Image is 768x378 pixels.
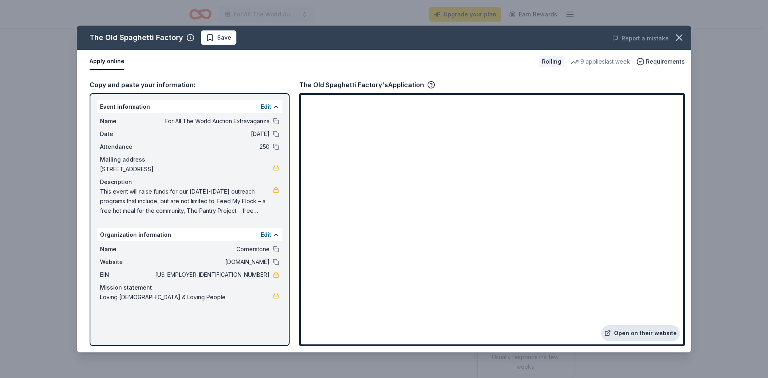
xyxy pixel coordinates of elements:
[539,56,564,67] div: Rolling
[636,57,685,66] button: Requirements
[97,100,282,113] div: Event information
[90,80,290,90] div: Copy and paste your information:
[100,257,154,267] span: Website
[100,142,154,152] span: Attendance
[100,270,154,280] span: EIN
[571,57,630,66] div: 9 applies last week
[201,30,236,45] button: Save
[100,283,279,292] div: Mission statement
[154,116,270,126] span: For All The World Auction Extravaganza
[100,129,154,139] span: Date
[217,33,231,42] span: Save
[100,116,154,126] span: Name
[100,155,279,164] div: Mailing address
[261,102,271,112] button: Edit
[90,31,183,44] div: The Old Spaghetti Factory
[100,292,273,302] span: Loving [DEMOGRAPHIC_DATA] & Loving People
[154,142,270,152] span: 250
[261,230,271,240] button: Edit
[90,53,124,70] button: Apply online
[612,34,669,43] button: Report a mistake
[646,57,685,66] span: Requirements
[154,257,270,267] span: [DOMAIN_NAME]
[154,129,270,139] span: [DATE]
[100,164,273,174] span: [STREET_ADDRESS]
[154,270,270,280] span: [US_EMPLOYER_IDENTIFICATION_NUMBER]
[100,187,273,216] span: This event will raise funds for our [DATE]-[DATE] outreach programs that include, but are not lim...
[601,325,680,341] a: Open on their website
[154,244,270,254] span: Cornerstone
[299,80,435,90] div: The Old Spaghetti Factory's Application
[100,244,154,254] span: Name
[100,177,279,187] div: Description
[97,228,282,241] div: Organization information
